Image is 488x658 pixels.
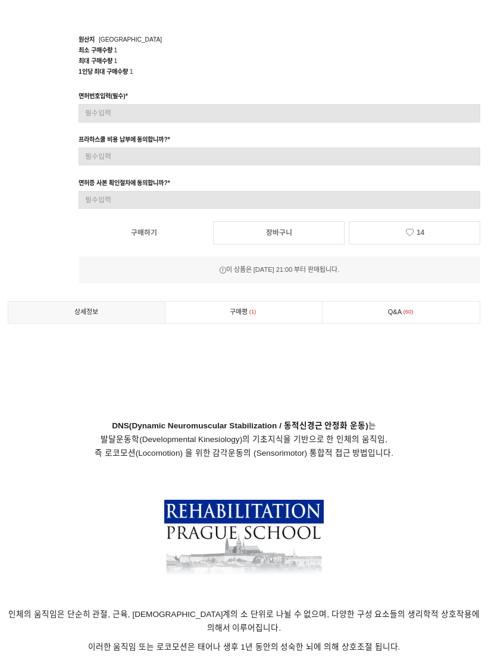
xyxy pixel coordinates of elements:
span: 최대 구매수량 [79,58,112,64]
span: 최소 구매수량 [79,47,112,54]
strong: DNS(Dynamic Neuromuscular Stabilization / 동적신경근 안정화 운동) [112,421,368,430]
span: 14 [417,228,424,237]
span: 60 [402,307,415,318]
a: 구매하기 [79,222,209,244]
div: 면허번호입력(필수) [79,91,128,104]
span: 1 [114,47,118,54]
span: 인체의 움직임은 단순히 관절, 근육, [DEMOGRAPHIC_DATA]계의 소 단위로 나뉠 수 없으며, 다양한 구성 요소들의 생리학적 상호작용에 의해서 이루어집니다. [8,610,480,632]
span: 즉 로코모션(Locomotion) 을 위한 감각운동의 (Sensorimotor) 통합적 접근 방법입니다. [95,449,393,458]
img: bfc9cd300fa18.png [164,500,324,584]
span: 발달운동학(Developmental Kinesiology)의 기초지식을 기반으로 한 인체의 움직임, [101,435,387,444]
div: 면허증 사본 확인절차에 동의합니까? [79,178,170,191]
a: 장바구니 [213,221,345,245]
span: [GEOGRAPHIC_DATA] [99,36,162,43]
span: 이러한 움직임 또는 로코모션은 태어나 생후 1년 동안의 성숙한 뇌에 의해 상호조절 됩니다. [88,643,401,651]
a: 상세정보 [8,302,165,323]
span: 원산지 [79,36,95,43]
div: 프라하스쿨 비용 납부에 동의합니까? [79,134,170,148]
a: 14 [349,221,480,245]
input: 필수입력 [79,191,480,209]
span: 1 [130,68,133,75]
span: 는 [112,421,376,430]
a: Q&A60 [323,302,480,323]
span: 1인당 최대 구매수량 [79,68,128,75]
span: 1 [248,307,258,318]
span: 1 [114,58,118,64]
a: 구매평1 [165,302,323,323]
input: 필수입력 [79,104,480,123]
div: 이 상품은 [DATE] 21:00 부터 판매됩니다. [79,264,480,275]
input: 필수입력 [79,148,480,166]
